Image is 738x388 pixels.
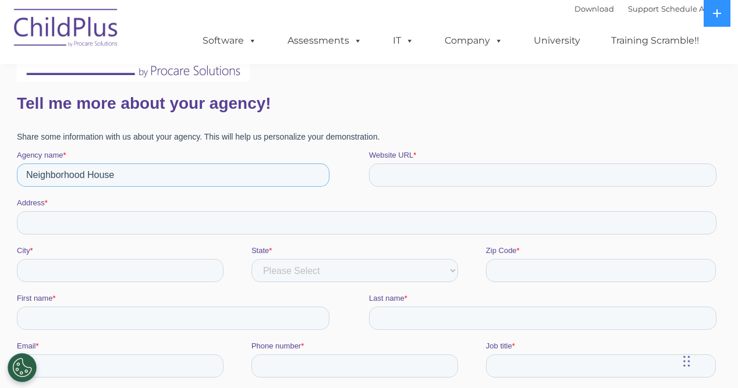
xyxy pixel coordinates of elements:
[352,154,396,163] span: Website URL
[574,4,614,13] a: Download
[352,297,388,306] span: Last name
[469,345,495,354] span: Job title
[599,29,711,52] a: Training Scramble!!
[235,250,252,258] span: State
[235,345,284,354] span: Phone number
[381,29,425,52] a: IT
[433,29,515,52] a: Company
[8,353,37,382] button: Cookies Settings
[522,29,592,52] a: University
[683,344,690,379] div: Drag
[469,250,500,258] span: Zip Code
[661,4,730,13] a: Schedule A Demo
[548,262,738,388] iframe: Chat Widget
[276,29,374,52] a: Assessments
[628,4,659,13] a: Support
[191,29,268,52] a: Software
[574,4,730,13] font: |
[8,1,125,59] img: ChildPlus by Procare Solutions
